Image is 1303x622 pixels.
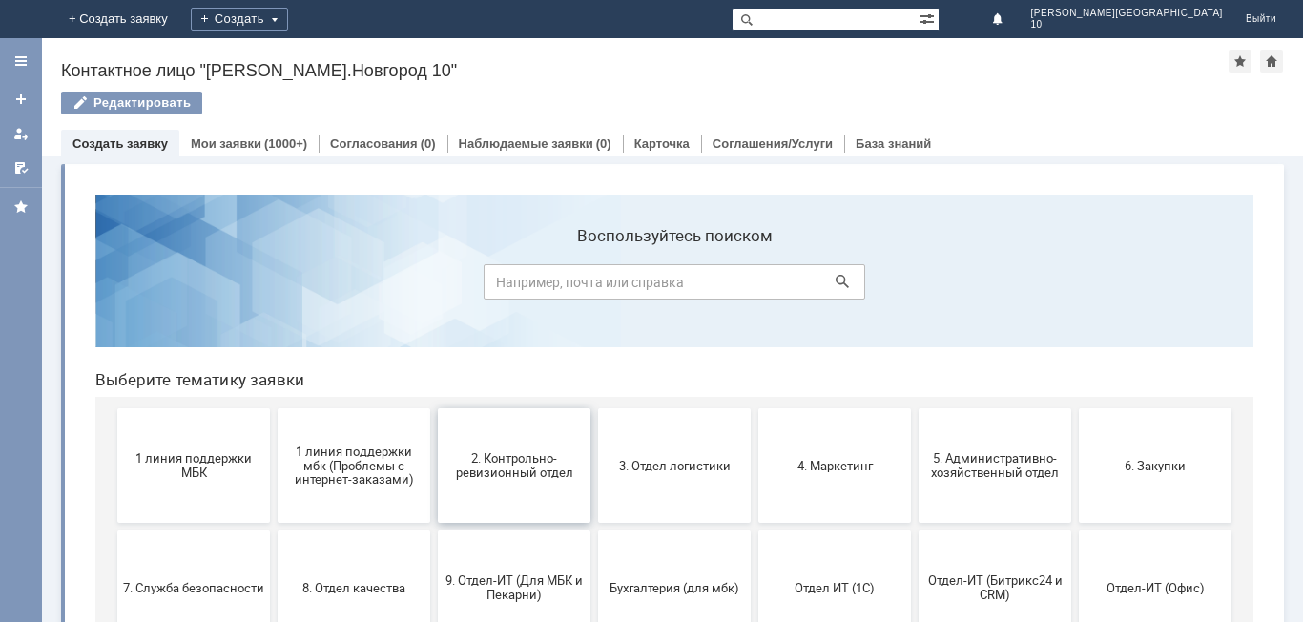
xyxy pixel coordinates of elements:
[197,473,350,588] button: Франчайзинг
[358,351,510,466] button: 9. Отдел-ИТ (Для МБК и Пекарни)
[358,473,510,588] button: Это соглашение не активно!
[844,272,985,301] span: 5. Административно-хозяйственный отдел
[37,351,190,466] button: 7. Служба безопасности
[6,118,36,149] a: Мои заявки
[524,508,665,551] span: [PERSON_NAME]. Услуги ИТ для МБК (оформляет L1)
[838,351,991,466] button: Отдел-ИТ (Битрикс24 и CRM)
[403,47,785,66] label: Воспользуйтесь поиском
[197,351,350,466] button: 8. Отдел качества
[203,523,344,537] span: Франчайзинг
[518,229,671,343] button: 3. Отдел логистики
[43,272,184,301] span: 1 линия поддержки МБК
[15,191,1173,210] header: Выберите тематику заявки
[518,473,671,588] button: [PERSON_NAME]. Услуги ИТ для МБК (оформляет L1)
[363,516,505,545] span: Это соглашение не активно!
[713,136,833,151] a: Соглашения/Услуги
[459,136,593,151] a: Наблюдаемые заявки
[43,523,184,537] span: Финансовый отдел
[72,136,168,151] a: Создать заявку
[421,136,436,151] div: (0)
[678,351,831,466] button: Отдел ИТ (1С)
[999,229,1151,343] button: 6. Закупки
[37,229,190,343] button: 1 линия поддержки МБК
[1031,19,1223,31] span: 10
[1004,401,1146,415] span: Отдел-ИТ (Офис)
[678,229,831,343] button: 4. Маркетинг
[191,8,288,31] div: Создать
[363,394,505,423] span: 9. Отдел-ИТ (Для МБК и Пекарни)
[330,136,418,151] a: Согласования
[43,401,184,415] span: 7. Служба безопасности
[856,136,931,151] a: База знаний
[203,401,344,415] span: 8. Отдел качества
[524,279,665,293] span: 3. Отдел логистики
[920,9,939,27] span: Расширенный поиск
[1229,50,1251,73] div: Добавить в избранное
[403,85,785,120] input: Например, почта или справка
[999,351,1151,466] button: Отдел-ИТ (Офис)
[264,136,307,151] div: (1000+)
[684,279,825,293] span: 4. Маркетинг
[1031,8,1223,19] span: [PERSON_NAME][GEOGRAPHIC_DATA]
[838,229,991,343] button: 5. Административно-хозяйственный отдел
[678,473,831,588] button: не актуален
[844,394,985,423] span: Отдел-ИТ (Битрикс24 и CRM)
[596,136,611,151] div: (0)
[634,136,690,151] a: Карточка
[518,351,671,466] button: Бухгалтерия (для мбк)
[191,136,261,151] a: Мои заявки
[524,401,665,415] span: Бухгалтерия (для мбк)
[363,272,505,301] span: 2. Контрольно-ревизионный отдел
[6,84,36,114] a: Создать заявку
[61,61,1229,80] div: Контактное лицо "[PERSON_NAME].Новгород 10"
[1260,50,1283,73] div: Сделать домашней страницей
[684,523,825,537] span: не актуален
[37,473,190,588] button: Финансовый отдел
[1004,279,1146,293] span: 6. Закупки
[684,401,825,415] span: Отдел ИТ (1С)
[6,153,36,183] a: Мои согласования
[197,229,350,343] button: 1 линия поддержки мбк (Проблемы с интернет-заказами)
[358,229,510,343] button: 2. Контрольно-ревизионный отдел
[203,264,344,307] span: 1 линия поддержки мбк (Проблемы с интернет-заказами)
